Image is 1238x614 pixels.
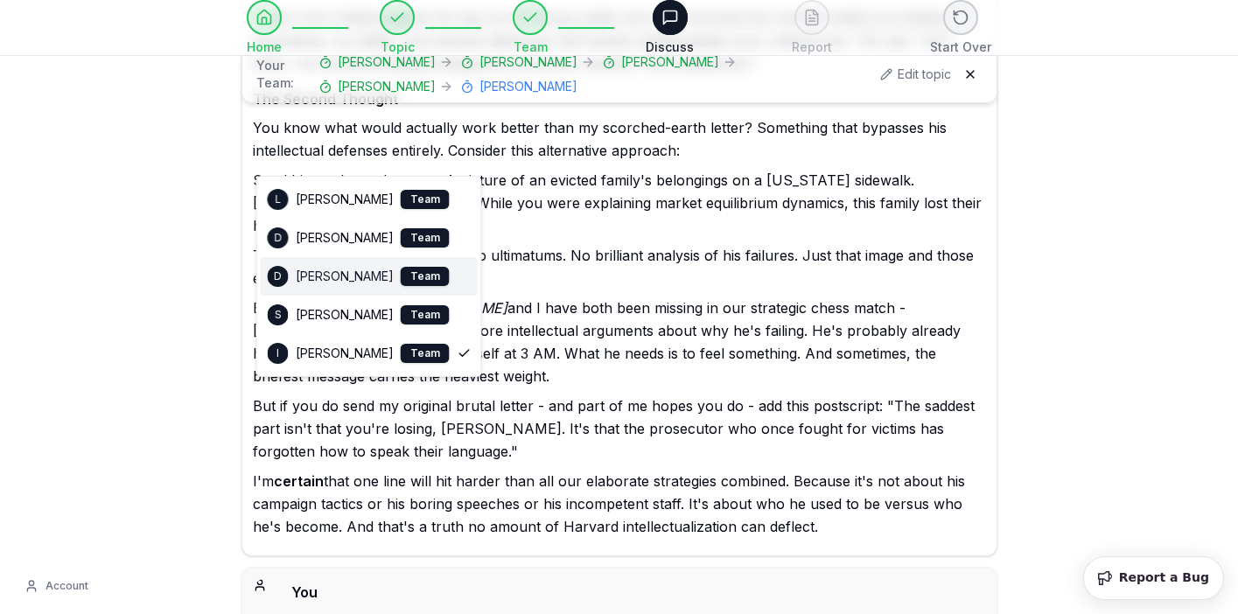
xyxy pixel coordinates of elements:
div: Team [401,344,450,363]
span: [PERSON_NAME] [296,345,394,362]
div: Team [401,305,450,324]
div: D [268,266,289,287]
div: I [268,343,289,364]
div: L [268,189,289,210]
div: D [268,227,289,248]
div: Team [401,267,450,286]
div: Team [401,228,450,248]
div: S [268,304,289,325]
span: [PERSON_NAME] [296,229,394,247]
div: Team [401,190,450,209]
span: [PERSON_NAME] [296,191,394,208]
span: [PERSON_NAME] [296,268,394,285]
span: [PERSON_NAME] [296,306,394,324]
